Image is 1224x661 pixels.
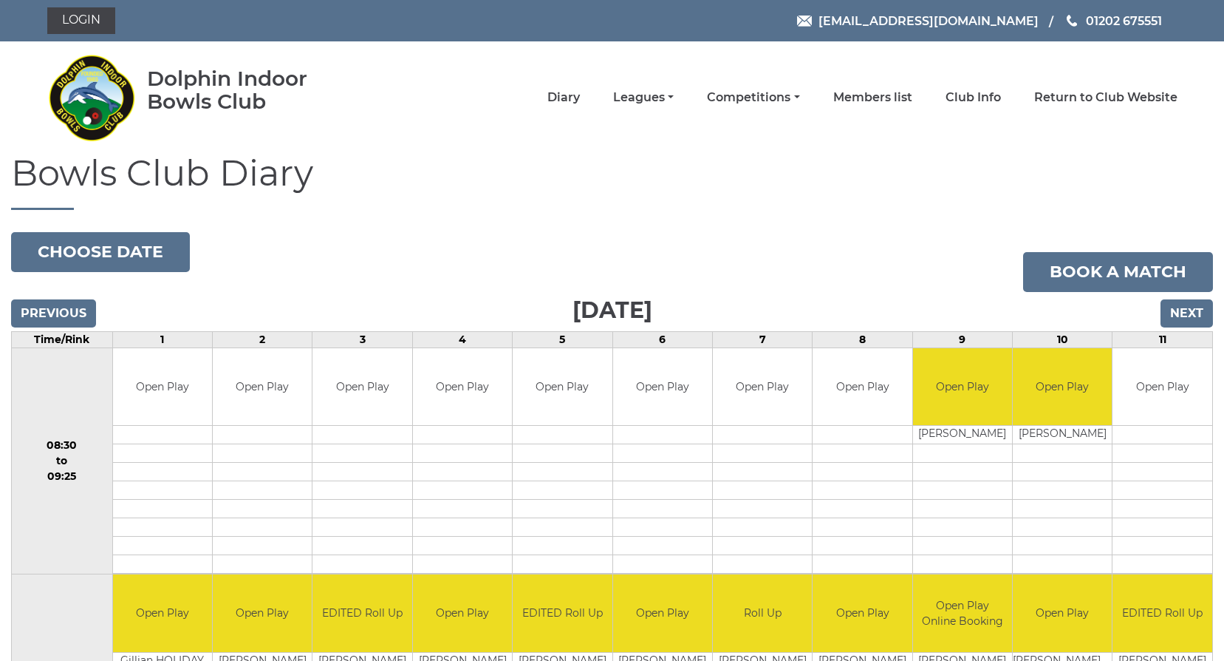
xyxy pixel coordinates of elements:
[213,574,312,652] td: Open Play
[797,16,812,27] img: Email
[12,348,113,574] td: 08:30 to 09:25
[1013,426,1112,444] td: [PERSON_NAME]
[113,574,212,652] td: Open Play
[11,232,190,272] button: Choose date
[1112,348,1212,426] td: Open Play
[1013,574,1112,652] td: Open Play
[1112,331,1213,348] td: 11
[612,331,712,348] td: 6
[11,299,96,328] input: Previous
[1034,89,1177,106] a: Return to Club Website
[1023,252,1213,292] a: Book a match
[913,348,1012,426] td: Open Play
[1086,13,1162,27] span: 01202 675551
[713,574,812,652] td: Roll Up
[1064,12,1162,30] a: Phone us 01202 675551
[47,7,115,34] a: Login
[147,67,355,113] div: Dolphin Indoor Bowls Club
[312,331,412,348] td: 3
[818,13,1039,27] span: [EMAIL_ADDRESS][DOMAIN_NAME]
[707,89,799,106] a: Competitions
[1067,15,1077,27] img: Phone us
[413,348,512,426] td: Open Play
[613,574,712,652] td: Open Play
[312,574,411,652] td: EDITED Roll Up
[712,331,812,348] td: 7
[547,89,580,106] a: Diary
[833,89,912,106] a: Members list
[1013,331,1112,348] td: 10
[1160,299,1213,328] input: Next
[513,348,612,426] td: Open Play
[1013,348,1112,426] td: Open Play
[946,89,1001,106] a: Club Info
[813,574,912,652] td: Open Play
[813,331,912,348] td: 8
[913,574,1012,652] td: Open Play Online Booking
[11,154,1213,210] h1: Bowls Club Diary
[1112,574,1212,652] td: EDITED Roll Up
[12,331,113,348] td: Time/Rink
[413,574,512,652] td: Open Play
[912,331,1012,348] td: 9
[112,331,212,348] td: 1
[213,348,312,426] td: Open Play
[213,331,312,348] td: 2
[47,46,136,149] img: Dolphin Indoor Bowls Club
[113,348,212,426] td: Open Play
[613,89,674,106] a: Leagues
[513,574,612,652] td: EDITED Roll Up
[797,12,1039,30] a: Email [EMAIL_ADDRESS][DOMAIN_NAME]
[613,348,712,426] td: Open Play
[713,348,812,426] td: Open Play
[312,348,411,426] td: Open Play
[513,331,612,348] td: 5
[412,331,512,348] td: 4
[913,426,1012,444] td: [PERSON_NAME]
[813,348,912,426] td: Open Play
